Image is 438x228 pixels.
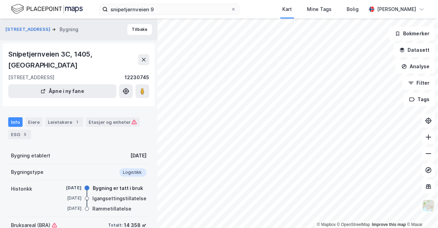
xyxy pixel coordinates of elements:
[92,205,131,213] div: Rammetillatelse
[130,152,146,160] div: [DATE]
[11,185,32,193] div: Historikk
[396,60,435,73] button: Analyse
[92,194,146,203] div: Igangsettingstillatelse
[377,5,416,13] div: [PERSON_NAME]
[22,131,28,138] div: 5
[11,3,83,15] img: logo.f888ab2527a4732fd821a326f86c7f29.svg
[93,184,143,192] div: Bygning er tatt i bruk
[8,73,54,82] div: [STREET_ADDRESS]
[8,117,23,127] div: Info
[372,222,406,227] a: Improve this map
[404,195,438,228] div: Kontrollprogram for chat
[54,205,81,212] div: [DATE]
[125,73,149,82] div: 12230745
[404,195,438,228] iframe: Chat Widget
[317,222,336,227] a: Mapbox
[337,222,370,227] a: OpenStreetMap
[347,5,359,13] div: Bolig
[8,84,116,98] button: Åpne i ny fane
[11,168,43,176] div: Bygningstype
[60,25,78,34] div: Bygning
[25,117,42,127] div: Eiere
[74,119,80,125] div: 1
[403,93,435,106] button: Tags
[394,43,435,57] button: Datasett
[5,26,52,33] button: [STREET_ADDRESS]
[402,76,435,90] button: Filter
[89,119,137,125] div: Etasjer og enheter
[127,24,152,35] button: Tilbake
[54,195,81,201] div: [DATE]
[8,49,138,71] div: Snipetjernveien 3C, 1405, [GEOGRAPHIC_DATA]
[108,4,231,14] input: Søk på adresse, matrikkel, gårdeiere, leietakere eller personer
[45,117,83,127] div: Leietakere
[108,223,123,228] div: Totalt:
[8,130,31,139] div: ESG
[282,5,292,13] div: Kart
[307,5,332,13] div: Mine Tags
[389,27,435,40] button: Bokmerker
[11,152,50,160] div: Bygning etablert
[54,185,81,191] div: [DATE]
